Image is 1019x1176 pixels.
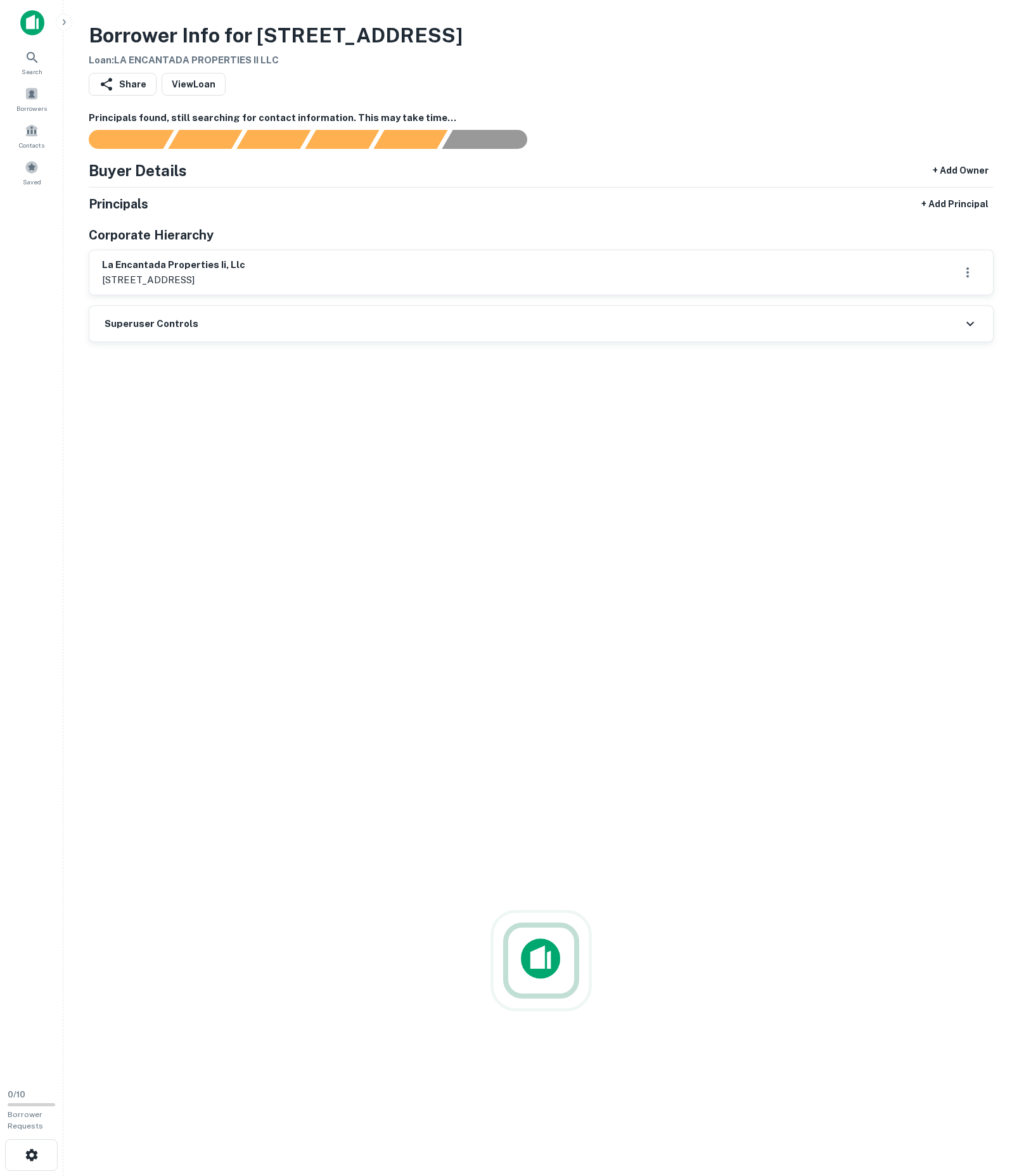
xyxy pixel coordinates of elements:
[956,1075,1019,1135] iframe: Chat Widget
[105,317,198,331] h6: Superuser Controls
[89,20,463,51] h3: Borrower Info for [STREET_ADDRESS]
[74,130,169,149] div: Sending borrower request to AI...
[89,111,994,125] h6: Principals found, still searching for contact information. This may take time...
[19,140,44,150] span: Contacts
[916,193,994,215] button: + Add Principal
[162,73,226,96] a: ViewLoan
[4,45,60,79] a: Search
[89,195,148,214] h5: Principals
[373,130,447,149] div: Principals found, still searching for contact information. This may take time...
[442,130,542,149] div: AI fulfillment process complete.
[4,118,60,153] a: Contacts
[102,258,245,272] h6: la encantada properties ii, llc
[168,130,242,149] div: Your request is received and processing...
[8,1110,43,1130] span: Borrower Requests
[16,103,47,113] span: Borrowers
[4,82,60,116] a: Borrowers
[8,1090,25,1099] span: 0 / 10
[89,226,214,245] h5: Corporate Hierarchy
[102,272,245,288] p: [STREET_ADDRESS]
[89,53,463,68] h6: Loan : LA ENCANTADA PROPERTIES II LLC
[4,155,60,189] a: Saved
[236,130,311,149] div: Documents found, AI parsing details...
[20,10,44,35] img: capitalize-icon.png
[928,159,994,182] button: + Add Owner
[23,177,41,187] span: Saved
[89,73,157,96] button: Share
[305,130,379,149] div: Principals found, AI now looking for contact information...
[89,159,187,182] h4: Buyer Details
[22,67,42,77] span: Search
